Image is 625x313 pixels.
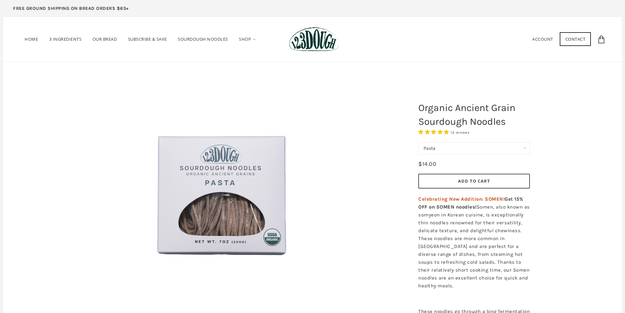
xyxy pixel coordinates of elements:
[93,36,117,42] span: Our Bread
[234,27,261,52] a: Shop
[418,196,523,210] strong: Get 15% OFF on SOMEN noodles!
[450,130,469,135] span: 13 reviews
[49,36,82,42] span: 3 Ingredients
[239,36,251,42] span: Shop
[418,195,530,290] p: Somen, also known as somyeon in Korean cuisine, is exceptionally thin noodles renowned for their ...
[458,178,490,184] span: Add to Cart
[418,129,450,135] span: 4.85 stars
[124,95,321,292] img: Organic Ancient Grain Sourdough Noodles
[418,196,505,202] span: Celebrating New Addition: SOMEN!
[88,27,122,51] a: Our Bread
[413,98,535,132] h1: Organic Ancient Grain Sourdough Noodles
[36,95,408,292] a: Organic Ancient Grain Sourdough Noodles
[25,36,38,42] span: Home
[418,174,530,189] button: Add to Cart
[123,27,172,51] a: Subscribe & Save
[44,27,87,51] a: 3 Ingredients
[3,3,139,17] a: FREE GROUND SHIPPING ON BREAD ORDERS $65+
[13,5,129,12] p: FREE GROUND SHIPPING ON BREAD ORDERS $65+
[20,27,261,52] nav: Primary
[20,27,43,51] a: Home
[173,27,233,51] a: SOURDOUGH NOODLES
[289,27,339,52] img: 123Dough Bakery
[418,159,436,169] div: $14.00
[560,32,591,46] a: Contact
[178,36,228,42] span: SOURDOUGH NOODLES
[532,36,553,42] a: Account
[128,36,167,42] span: Subscribe & Save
